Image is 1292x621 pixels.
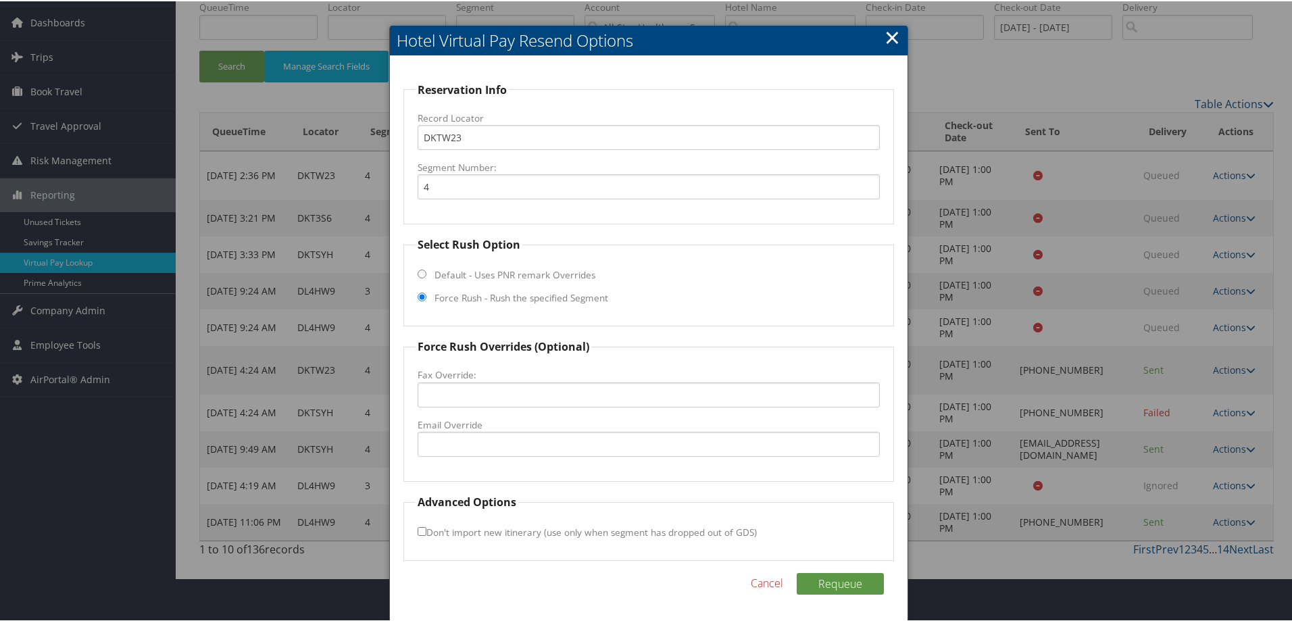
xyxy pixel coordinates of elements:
[418,110,880,124] label: Record Locator
[885,22,900,49] a: Close
[797,572,884,593] button: Requeue
[416,493,518,509] legend: Advanced Options
[751,574,783,590] a: Cancel
[418,417,880,430] label: Email Override
[416,235,522,251] legend: Select Rush Option
[390,24,908,54] h2: Hotel Virtual Pay Resend Options
[416,337,591,353] legend: Force Rush Overrides (Optional)
[418,367,880,380] label: Fax Override:
[434,290,608,303] label: Force Rush - Rush the specified Segment
[418,159,880,173] label: Segment Number:
[434,267,595,280] label: Default - Uses PNR remark Overrides
[418,518,757,543] label: Don't import new itinerary (use only when segment has dropped out of GDS)
[418,526,426,535] input: Don't import new itinerary (use only when segment has dropped out of GDS)
[416,80,509,97] legend: Reservation Info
